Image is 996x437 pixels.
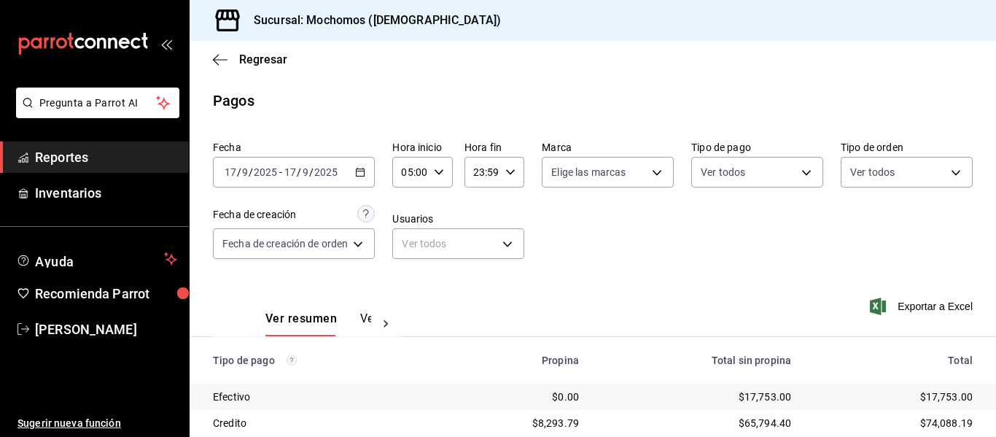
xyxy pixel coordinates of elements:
[841,142,973,152] label: Tipo de orden
[691,142,823,152] label: Tipo de pago
[249,166,253,178] span: /
[239,53,287,66] span: Regresar
[39,96,157,111] span: Pregunta a Parrot AI
[213,142,375,152] label: Fecha
[873,298,973,315] button: Exportar a Excel
[392,228,524,259] div: Ver todos
[279,166,282,178] span: -
[814,416,973,430] div: $74,088.19
[701,165,745,179] span: Ver todos
[446,416,579,430] div: $8,293.79
[446,390,579,404] div: $0.00
[602,355,791,366] div: Total sin propina
[10,106,179,121] a: Pregunta a Parrot AI
[253,166,278,178] input: ----
[309,166,314,178] span: /
[814,390,973,404] div: $17,753.00
[464,142,524,152] label: Hora fin
[302,166,309,178] input: --
[602,390,791,404] div: $17,753.00
[265,312,337,336] button: Ver resumen
[360,312,415,336] button: Ver pagos
[297,166,301,178] span: /
[241,166,249,178] input: --
[213,355,422,366] div: Tipo de pago
[850,165,895,179] span: Ver todos
[17,416,177,431] span: Sugerir nueva función
[160,38,172,50] button: open_drawer_menu
[237,166,241,178] span: /
[213,416,422,430] div: Credito
[35,320,177,339] span: [PERSON_NAME]
[814,355,973,366] div: Total
[242,12,501,29] h3: Sucursal: Mochomos ([DEMOGRAPHIC_DATA])
[551,165,626,179] span: Elige las marcas
[213,207,296,223] div: Fecha de creación
[446,355,579,366] div: Propina
[224,166,237,178] input: --
[35,147,177,167] span: Reportes
[287,355,297,366] svg: Los pagos realizados con Pay y otras terminales son montos brutos.
[35,250,158,268] span: Ayuda
[213,90,254,112] div: Pagos
[392,142,452,152] label: Hora inicio
[542,142,674,152] label: Marca
[35,284,177,303] span: Recomienda Parrot
[213,390,422,404] div: Efectivo
[222,236,348,251] span: Fecha de creación de orden
[265,312,371,336] div: navigation tabs
[35,183,177,203] span: Inventarios
[213,53,287,66] button: Regresar
[392,214,524,224] label: Usuarios
[314,166,338,178] input: ----
[602,416,791,430] div: $65,794.40
[284,166,297,178] input: --
[16,88,179,118] button: Pregunta a Parrot AI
